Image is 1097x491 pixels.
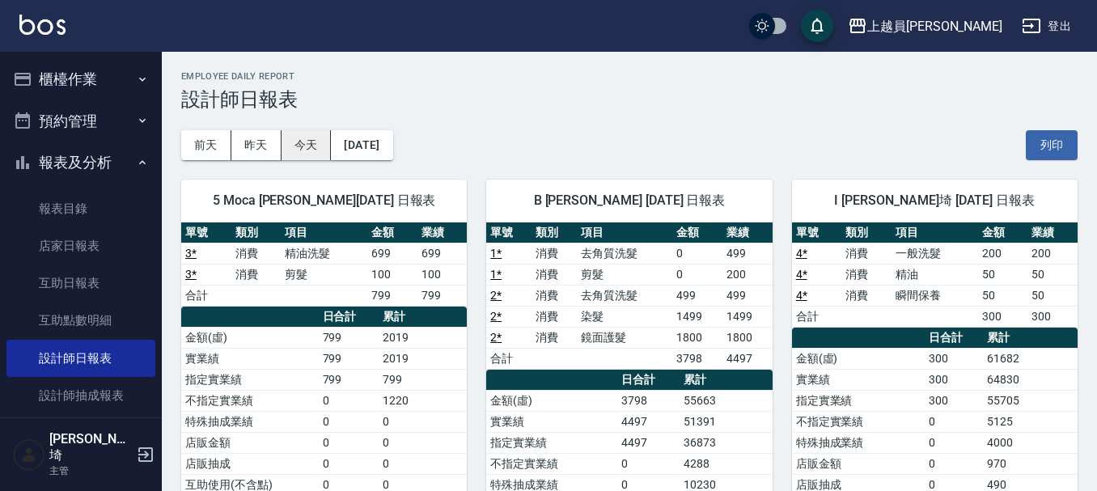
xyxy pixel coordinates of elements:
th: 金額 [978,222,1028,243]
th: 業績 [1027,222,1078,243]
td: 消費 [532,327,577,348]
span: I [PERSON_NAME]埼 [DATE] 日報表 [811,193,1058,209]
a: 互助點數明細 [6,302,155,339]
td: 精油洗髮 [281,243,367,264]
td: 799 [417,285,468,306]
div: 上越員[PERSON_NAME] [867,16,1002,36]
td: 1800 [672,327,722,348]
th: 類別 [231,222,282,243]
td: 300 [925,369,983,390]
th: 金額 [367,222,417,243]
a: 設計師抽成報表 [6,377,155,414]
td: 2019 [379,327,467,348]
td: 0 [379,411,467,432]
td: 不指定實業績 [792,411,925,432]
td: 0 [672,243,722,264]
a: 報表目錄 [6,190,155,227]
td: 1499 [672,306,722,327]
th: 類別 [841,222,892,243]
td: 50 [978,285,1028,306]
td: 剪髮 [281,264,367,285]
td: 799 [319,348,379,369]
button: 預約管理 [6,100,155,142]
td: 金額(虛) [792,348,925,369]
td: 指定實業績 [181,369,319,390]
th: 單號 [486,222,532,243]
td: 970 [983,453,1078,474]
button: save [801,10,833,42]
td: 0 [617,453,680,474]
table: a dense table [486,222,772,370]
td: 消費 [532,243,577,264]
td: 699 [367,243,417,264]
th: 累計 [680,370,773,391]
td: 實業績 [181,348,319,369]
th: 業績 [417,222,468,243]
td: 64830 [983,369,1078,390]
img: Logo [19,15,66,35]
td: 特殊抽成業績 [792,432,925,453]
td: 55663 [680,390,773,411]
td: 金額(虛) [486,390,617,411]
td: 50 [1027,264,1078,285]
button: 前天 [181,130,231,160]
td: 不指定實業績 [486,453,617,474]
td: 200 [722,264,773,285]
td: 799 [319,369,379,390]
td: 指定實業績 [792,390,925,411]
td: 300 [925,390,983,411]
td: 金額(虛) [181,327,319,348]
td: 499 [722,243,773,264]
h3: 設計師日報表 [181,88,1078,111]
td: 消費 [841,285,892,306]
span: 5 Moca [PERSON_NAME][DATE] 日報表 [201,193,447,209]
td: 1499 [722,306,773,327]
td: 200 [1027,243,1078,264]
td: 50 [1027,285,1078,306]
th: 金額 [672,222,722,243]
th: 項目 [577,222,672,243]
td: 4000 [983,432,1078,453]
td: 去角質洗髮 [577,243,672,264]
td: 一般洗髮 [892,243,978,264]
button: 今天 [282,130,332,160]
td: 消費 [532,306,577,327]
th: 日合計 [925,328,983,349]
td: 799 [319,327,379,348]
td: 3798 [672,348,722,369]
td: 0 [925,432,983,453]
td: 消費 [532,264,577,285]
a: 店家日報表 [6,227,155,265]
h2: Employee Daily Report [181,71,1078,82]
td: 799 [367,285,417,306]
a: 店販抽成明細 [6,414,155,451]
img: Person [13,438,45,471]
td: 300 [1027,306,1078,327]
td: 499 [722,285,773,306]
td: 合計 [792,306,842,327]
td: 特殊抽成業績 [181,411,319,432]
td: 實業績 [486,411,617,432]
td: 1220 [379,390,467,411]
td: 200 [978,243,1028,264]
td: 去角質洗髮 [577,285,672,306]
td: 瞬間保養 [892,285,978,306]
td: 消費 [231,243,282,264]
table: a dense table [792,222,1078,328]
td: 0 [319,432,379,453]
button: 櫃檯作業 [6,58,155,100]
td: 61682 [983,348,1078,369]
td: 300 [978,306,1028,327]
td: 2019 [379,348,467,369]
td: 0 [379,453,467,474]
table: a dense table [181,222,467,307]
td: 指定實業績 [486,432,617,453]
td: 4497 [617,411,680,432]
td: 店販金額 [181,432,319,453]
span: B [PERSON_NAME] [DATE] 日報表 [506,193,752,209]
td: 3798 [617,390,680,411]
td: 消費 [532,285,577,306]
td: 0 [379,432,467,453]
th: 單號 [181,222,231,243]
button: 登出 [1015,11,1078,41]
